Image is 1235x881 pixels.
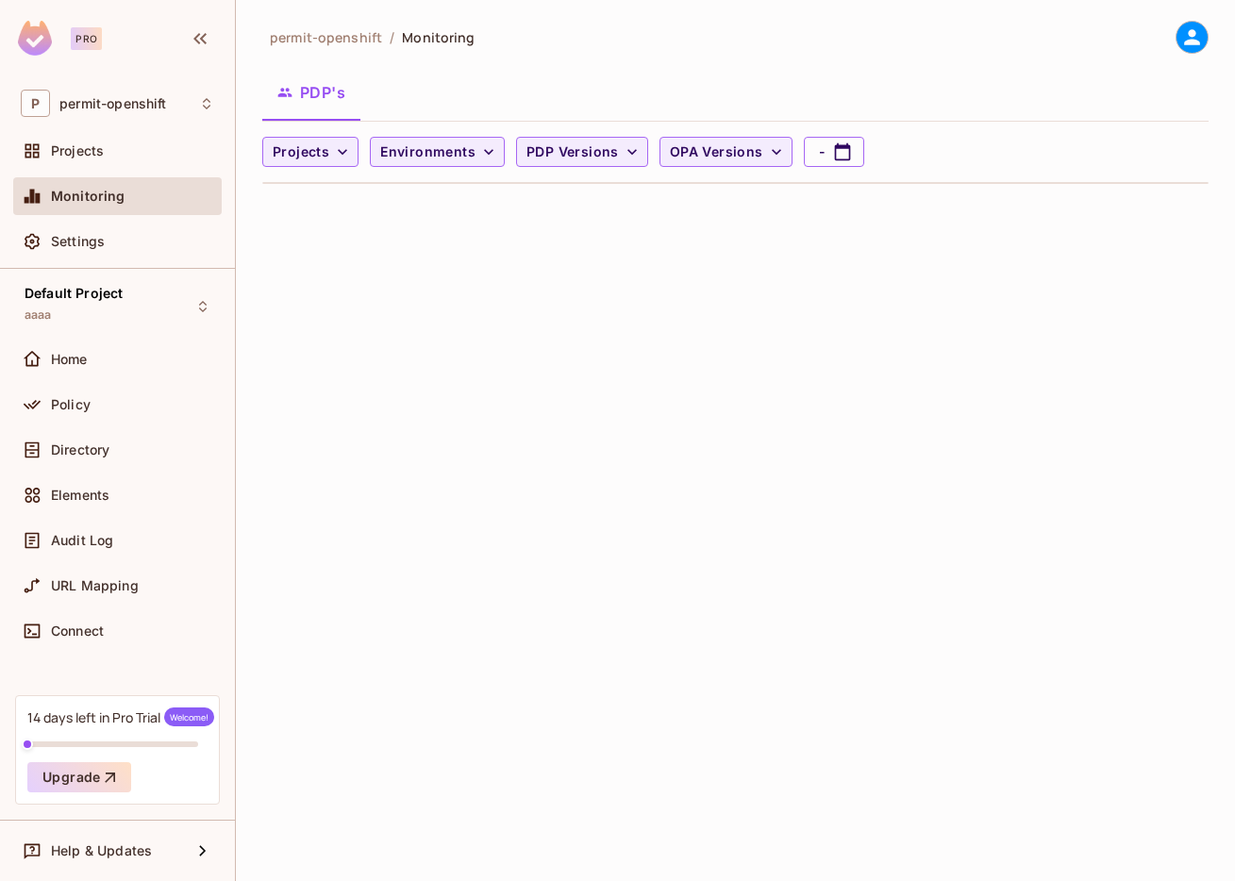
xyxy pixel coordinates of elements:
[370,137,505,167] button: Environments
[526,141,619,164] span: PDP Versions
[51,488,109,503] span: Elements
[21,90,50,117] span: P
[51,234,105,249] span: Settings
[25,286,123,301] span: Default Project
[27,707,214,726] div: 14 days left in Pro Trial
[18,21,52,56] img: SReyMgAAAABJRU5ErkJggg==
[402,28,475,46] span: Monitoring
[51,578,139,593] span: URL Mapping
[71,27,102,50] div: Pro
[516,137,648,167] button: PDP Versions
[51,397,91,412] span: Policy
[51,442,109,457] span: Directory
[273,141,329,164] span: Projects
[164,707,214,726] span: Welcome!
[659,137,793,167] button: OPA Versions
[51,533,113,548] span: Audit Log
[390,28,394,46] li: /
[262,69,360,116] button: PDP's
[27,762,131,792] button: Upgrade
[51,189,125,204] span: Monitoring
[51,843,152,858] span: Help & Updates
[262,137,359,167] button: Projects
[25,308,52,323] span: aaaa
[51,143,104,158] span: Projects
[380,141,476,164] span: Environments
[51,352,88,367] span: Home
[670,141,763,164] span: OPA Versions
[804,137,864,167] button: -
[59,96,166,111] span: Workspace: permit-openshift
[270,28,382,46] span: the active workspace
[51,623,104,639] span: Connect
